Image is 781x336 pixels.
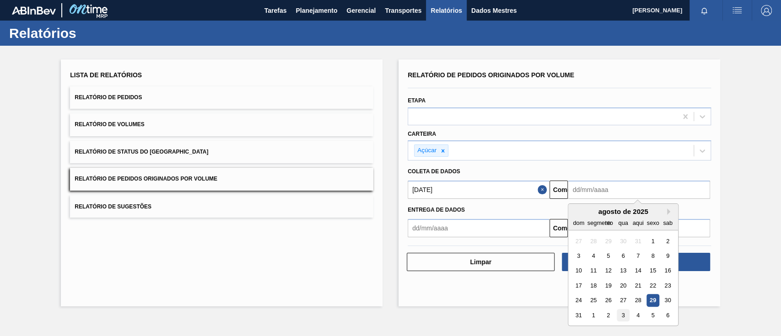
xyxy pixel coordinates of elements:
font: Relatórios [9,26,76,41]
font: 5 [607,252,610,259]
div: Escolha sexta-feira, 1 de agosto de 2025 [647,235,659,247]
img: ações do usuário [732,5,743,16]
div: Não disponível quarta-feira, 30 de julho de 2025 [617,235,630,247]
img: TNhmsLtSVTkK8tSr43FrP2fwEKptu5GPRR3wAAAABJRU5ErkJggg== [12,6,56,15]
div: Escolha terça-feira, 19 de agosto de 2025 [602,279,614,292]
font: 1 [592,312,595,319]
div: Escolha domingo, 10 de agosto de 2025 [572,265,585,277]
font: Planejamento [296,7,337,14]
font: Relatórios [431,7,462,14]
div: Escolha quarta-feira, 20 de agosto de 2025 [617,279,630,292]
font: Dados Mestres [471,7,517,14]
button: Relatório de Status do [GEOGRAPHIC_DATA] [70,141,373,163]
div: Escolha sábado, 6 de setembro de 2025 [662,309,674,321]
font: [PERSON_NAME] [632,7,682,14]
div: Escolha quinta-feira, 14 de agosto de 2025 [632,265,644,277]
input: dd/mm/aaaa [568,181,710,199]
font: 27 [620,297,626,304]
div: Escolha domingo, 3 de agosto de 2025 [572,250,585,262]
font: Gerencial [346,7,376,14]
div: Escolha quinta-feira, 21 de agosto de 2025 [632,279,644,292]
div: Escolha quinta-feira, 28 de agosto de 2025 [632,294,644,307]
button: Relatório de Volumes [70,113,373,136]
font: 25 [590,297,597,304]
font: sab [663,219,673,226]
font: 26 [605,297,612,304]
button: Download [562,253,710,271]
font: 24 [576,297,582,304]
font: 28 [590,238,597,245]
div: Escolha segunda-feira, 11 de agosto de 2025 [587,265,600,277]
font: 30 [620,238,626,245]
font: Coleta de dados [408,168,460,175]
button: Fechar [538,181,549,199]
div: Escolha quinta-feira, 7 de agosto de 2025 [632,250,644,262]
font: 6 [666,312,669,319]
font: 13 [620,267,626,274]
font: 30 [665,297,671,304]
div: Escolha terça-feira, 5 de agosto de 2025 [602,250,614,262]
div: Escolha sábado, 2 de agosto de 2025 [662,235,674,247]
font: 28 [635,297,641,304]
font: Relatório de Pedidos Originados por Volume [408,71,574,79]
font: aqui [633,219,644,226]
button: Limpar [407,253,555,271]
font: Tarefas [264,7,287,14]
font: 27 [576,238,582,245]
font: 7 [636,252,640,259]
font: 20 [620,282,626,289]
font: dom [573,219,585,226]
font: 11 [590,267,597,274]
div: Escolha quinta-feira, 4 de setembro de 2025 [632,309,644,321]
font: segmento [587,219,613,226]
div: mês 2025-08 [571,234,675,323]
font: qua [619,219,628,226]
font: 5 [652,312,655,319]
font: Relatório de Sugestões [75,203,151,209]
button: Relatório de Pedidos [70,86,373,109]
div: Escolha domingo, 31 de agosto de 2025 [572,309,585,321]
div: Escolha sexta-feira, 22 de agosto de 2025 [647,279,659,292]
font: Relatório de Status do [GEOGRAPHIC_DATA] [75,149,208,155]
font: 22 [650,282,656,289]
div: Escolha segunda-feira, 18 de agosto de 2025 [587,279,600,292]
font: 14 [635,267,641,274]
font: 23 [665,282,671,289]
font: Limpar [470,258,491,266]
img: Sair [761,5,772,16]
button: Comeu [549,219,568,237]
div: Não disponível terça-feira, 29 de julho de 2025 [602,235,614,247]
font: 8 [652,252,655,259]
font: Lista de Relatórios [70,71,142,79]
font: 17 [576,282,582,289]
font: 18 [590,282,597,289]
font: 4 [636,312,640,319]
font: sexo [647,219,659,226]
font: 31 [576,312,582,319]
font: 1 [652,238,655,245]
font: 2 [607,312,610,319]
font: agosto de 2025 [598,208,648,215]
div: Escolha sábado, 9 de agosto de 2025 [662,250,674,262]
div: Não disponível domingo, 27 de julho de 2025 [572,235,585,247]
button: Notificações [689,4,719,17]
font: 10 [576,267,582,274]
button: Próximo mês [667,208,673,215]
font: Comeu [553,186,574,193]
font: Relatório de Pedidos Originados por Volume [75,176,217,182]
input: dd/mm/aaaa [408,219,549,237]
div: Escolha sábado, 16 de agosto de 2025 [662,265,674,277]
font: 29 [605,238,612,245]
font: Carteira [408,131,436,137]
font: Transportes [385,7,421,14]
div: Escolha terça-feira, 26 de agosto de 2025 [602,294,614,307]
div: Escolha segunda-feira, 4 de agosto de 2025 [587,250,600,262]
font: 31 [635,238,641,245]
div: Escolha quarta-feira, 27 de agosto de 2025 [617,294,630,307]
div: Escolha sábado, 23 de agosto de 2025 [662,279,674,292]
font: Entrega de dados [408,207,465,213]
div: Escolha terça-feira, 12 de agosto de 2025 [602,265,614,277]
font: 4 [592,252,595,259]
font: 21 [635,282,641,289]
div: Escolha quarta-feira, 13 de agosto de 2025 [617,265,630,277]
